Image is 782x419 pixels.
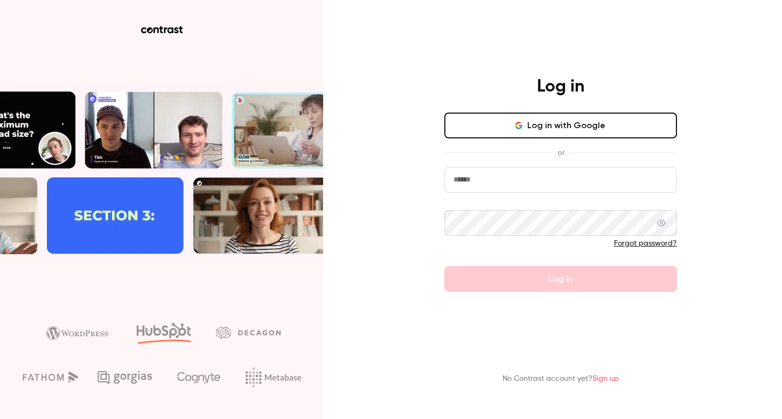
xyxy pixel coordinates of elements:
[614,240,677,247] a: Forgot password?
[444,113,677,138] button: Log in with Google
[537,76,584,97] h4: Log in
[592,375,619,382] a: Sign up
[502,373,619,385] p: No Contrast account yet?
[552,147,570,158] span: or
[216,326,281,338] img: decagon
